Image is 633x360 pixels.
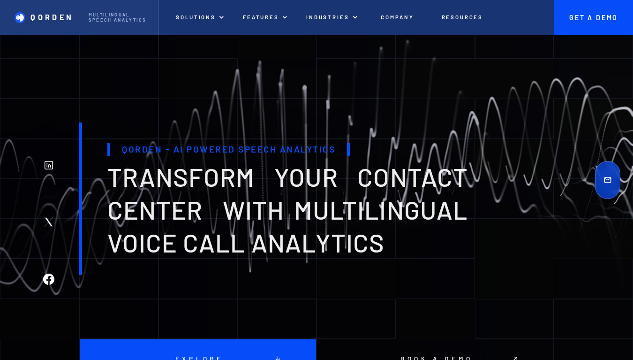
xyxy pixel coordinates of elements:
p: Qorden [30,13,74,22]
p: INDUSTRIES [306,14,349,21]
p: Company [381,14,414,21]
img: Twitter [43,216,54,228]
p: Solutions [176,14,216,21]
p: Get A Demo [565,14,622,22]
p: features [243,14,279,21]
span: transform your contact center with multilingual voice Call analytics [107,161,468,258]
p: Resources [442,14,483,21]
img: Facebook [43,274,54,285]
img: Linkedin [43,160,54,171]
h1: Qorden - AI Powered Speech Analytics [107,143,350,156]
p: Multilingual Speech analytics [89,12,149,23]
